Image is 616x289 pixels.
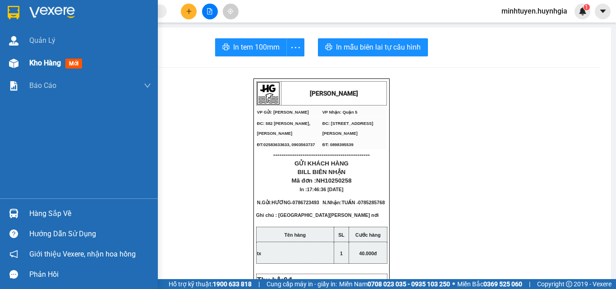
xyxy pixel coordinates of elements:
[256,212,379,225] span: Ghi chú : [GEOGRAPHIC_DATA][PERSON_NAME] nơi
[222,43,230,52] span: printer
[181,4,197,19] button: plus
[257,142,315,147] span: ĐT:02583633633, 0903563737
[566,281,572,287] span: copyright
[368,280,450,288] strong: 0708 023 035 - 0935 103 250
[8,6,19,19] img: logo-vxr
[86,8,149,18] div: Quận 5
[294,160,349,167] span: GỬI KHÁCH HÀNG
[529,279,530,289] span: |
[298,169,346,175] span: BILL BIÊN NHẬN
[9,250,18,258] span: notification
[359,251,377,256] span: 40.000đ
[8,8,22,17] span: Gửi:
[8,39,80,51] div: 0786723493
[7,58,34,67] span: Đã thu :
[579,7,587,15] img: icon-new-feature
[144,82,151,89] span: down
[336,41,421,53] span: In mẫu biên lai tự cấu hình
[293,200,319,205] span: 0786723493
[8,28,80,39] div: HƯƠNG
[285,232,306,238] strong: Tên hàng
[29,80,56,91] span: Báo cáo
[284,276,292,284] span: 0đ
[215,38,287,56] button: printerIn tem 100mm
[29,227,151,241] div: Hướng dẫn sử dụng
[9,270,18,279] span: message
[325,43,332,52] span: printer
[257,121,310,136] span: ĐC: 582 [PERSON_NAME], [PERSON_NAME]
[257,276,296,284] span: Thu hộ:
[322,200,385,205] span: N.Nhận:
[286,38,304,56] button: more
[227,8,234,14] span: aim
[213,280,252,288] strong: 1900 633 818
[65,59,82,69] span: mới
[267,279,337,289] span: Cung cấp máy in - giấy in:
[9,36,18,46] img: warehouse-icon
[310,90,358,97] strong: [PERSON_NAME]
[358,200,385,205] span: 0785285768
[257,110,309,115] span: VP Gửi: [PERSON_NAME]
[316,177,352,184] span: NH10250258
[29,268,151,281] div: Phản hồi
[322,121,373,136] span: ĐC: [STREET_ADDRESS][PERSON_NAME]
[186,8,192,14] span: plus
[494,5,575,17] span: minhtuyen.huynhgia
[86,29,149,42] div: 0785285768
[233,41,280,53] span: In tem 100mm
[29,207,151,220] div: Hàng sắp về
[322,110,358,115] span: VP Nhận: Quận 5
[9,59,18,68] img: warehouse-icon
[291,177,351,184] span: Mã đơn :
[169,279,252,289] span: Hỗ trợ kỹ thuật:
[29,35,55,46] span: Quản Lý
[7,57,81,68] div: 40.000
[340,251,343,256] span: 1
[257,200,319,205] span: N.Gửi:
[9,81,18,91] img: solution-icon
[599,7,607,15] span: caret-down
[8,8,80,28] div: [PERSON_NAME]
[339,279,450,289] span: Miền Nam
[483,280,522,288] strong: 0369 525 060
[9,209,18,218] img: warehouse-icon
[584,4,590,10] sup: 1
[257,82,280,105] img: logo
[86,9,108,18] span: Nhận:
[29,59,61,67] span: Kho hàng
[341,200,385,205] span: TUẤN -
[271,200,291,205] span: HƯƠNG
[300,187,344,192] span: In :
[595,4,611,19] button: caret-down
[29,248,136,260] span: Giới thiệu Vexere, nhận hoa hồng
[86,18,149,29] div: TUẤN
[322,142,354,147] span: ĐT: 0898395539
[291,200,319,205] span: -
[585,4,588,10] span: 1
[258,279,260,289] span: |
[287,42,304,53] span: more
[452,282,455,286] span: ⚪️
[273,151,370,158] span: ----------------------------------------------
[457,279,522,289] span: Miền Bắc
[207,8,213,14] span: file-add
[355,232,381,238] strong: Cước hàng
[338,232,345,238] strong: SL
[202,4,218,19] button: file-add
[257,251,261,256] span: tx
[223,4,239,19] button: aim
[318,38,428,56] button: printerIn mẫu biên lai tự cấu hình
[9,229,18,238] span: question-circle
[307,187,344,192] span: 17:46:36 [DATE]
